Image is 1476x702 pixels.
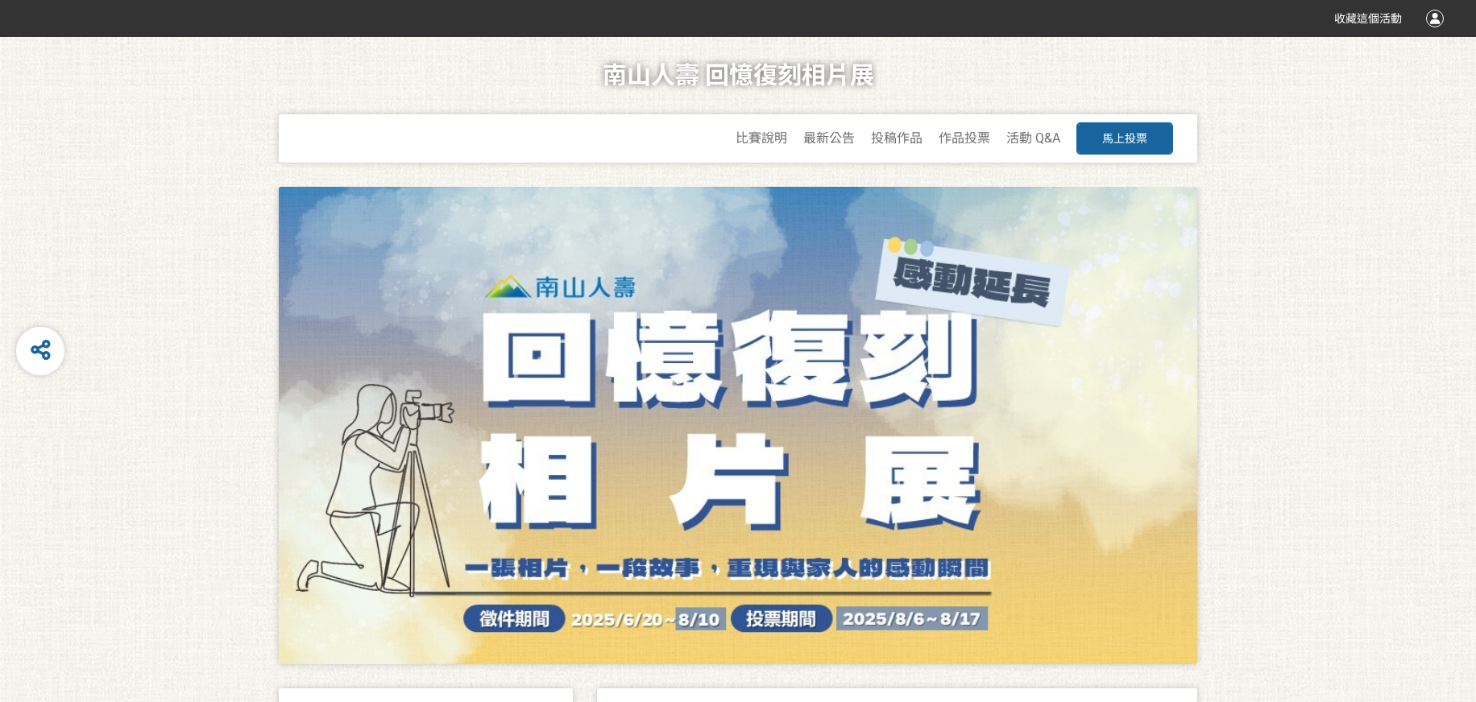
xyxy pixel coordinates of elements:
[1334,12,1402,25] span: 收藏這個活動
[1076,122,1173,155] button: 馬上投票
[603,37,874,114] h1: 南山人壽 回憶復刻相片展
[871,130,922,146] a: 投稿作品
[736,130,787,146] a: 比賽說明
[1102,132,1147,145] span: 馬上投票
[1006,130,1060,146] a: 活動 Q&A
[939,130,990,146] a: 作品投票
[803,130,855,146] a: 最新公告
